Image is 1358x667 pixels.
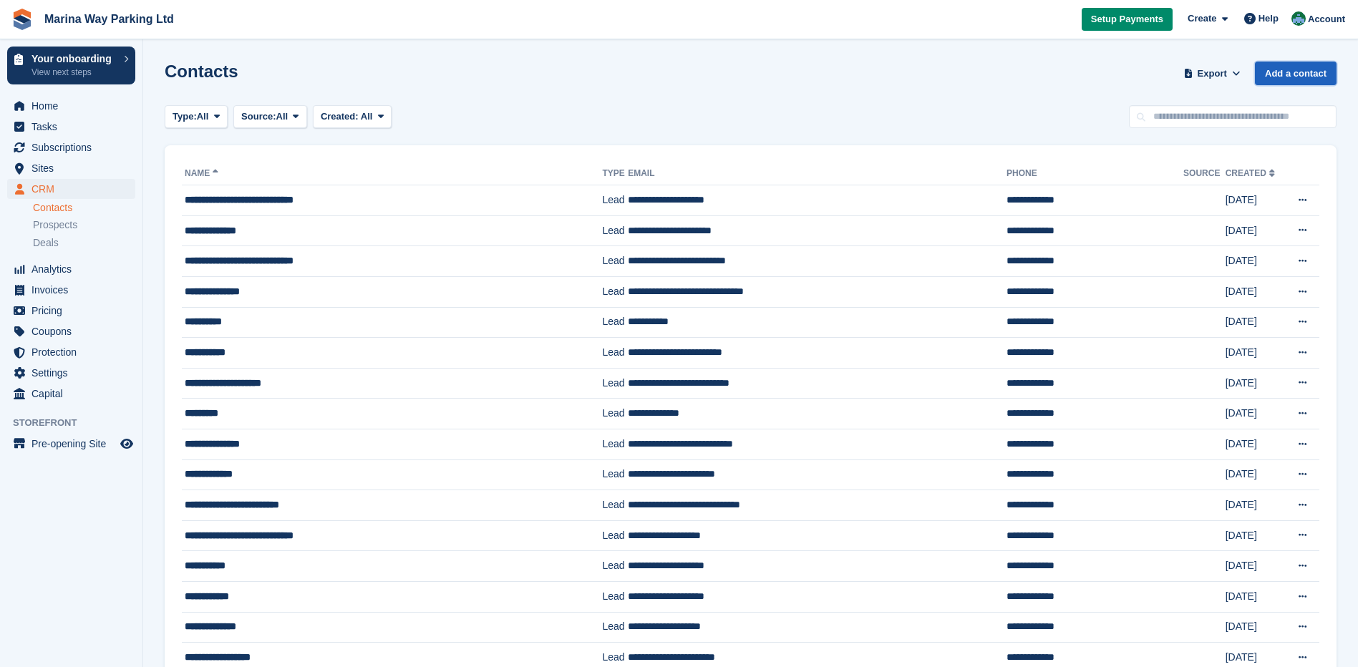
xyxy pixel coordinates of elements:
[1226,246,1285,277] td: [DATE]
[1226,399,1285,429] td: [DATE]
[11,9,33,30] img: stora-icon-8386f47178a22dfd0bd8f6a31ec36ba5ce8667c1dd55bd0f319d3a0aa187defe.svg
[602,215,628,246] td: Lead
[1226,307,1285,338] td: [DATE]
[7,363,135,383] a: menu
[33,218,135,233] a: Prospects
[1308,12,1345,26] span: Account
[628,162,1007,185] th: Email
[1226,612,1285,643] td: [DATE]
[313,105,392,129] button: Created: All
[1226,429,1285,459] td: [DATE]
[33,236,59,250] span: Deals
[7,117,135,137] a: menu
[1198,67,1227,81] span: Export
[602,276,628,307] td: Lead
[31,259,117,279] span: Analytics
[7,280,135,300] a: menu
[33,218,77,232] span: Prospects
[7,137,135,157] a: menu
[602,612,628,643] td: Lead
[1291,11,1306,26] img: Paul Lewis
[7,384,135,404] a: menu
[361,111,373,122] span: All
[276,109,288,124] span: All
[321,111,359,122] span: Created:
[7,96,135,116] a: menu
[7,301,135,321] a: menu
[602,368,628,399] td: Lead
[602,459,628,490] td: Lead
[1226,459,1285,490] td: [DATE]
[7,342,135,362] a: menu
[1226,338,1285,369] td: [DATE]
[7,259,135,279] a: menu
[173,109,197,124] span: Type:
[1091,12,1163,26] span: Setup Payments
[602,551,628,582] td: Lead
[1180,62,1243,85] button: Export
[602,520,628,551] td: Lead
[1226,185,1285,216] td: [DATE]
[31,280,117,300] span: Invoices
[1226,490,1285,521] td: [DATE]
[31,321,117,341] span: Coupons
[7,179,135,199] a: menu
[31,96,117,116] span: Home
[31,137,117,157] span: Subscriptions
[31,66,117,79] p: View next steps
[602,246,628,277] td: Lead
[7,321,135,341] a: menu
[602,429,628,459] td: Lead
[39,7,180,31] a: Marina Way Parking Ltd
[1226,215,1285,246] td: [DATE]
[31,434,117,454] span: Pre-opening Site
[33,235,135,250] a: Deals
[602,490,628,521] td: Lead
[185,168,221,178] a: Name
[1258,11,1279,26] span: Help
[602,338,628,369] td: Lead
[7,434,135,454] a: menu
[1082,8,1173,31] a: Setup Payments
[1188,11,1216,26] span: Create
[602,399,628,429] td: Lead
[31,384,117,404] span: Capital
[31,54,117,64] p: Your onboarding
[31,158,117,178] span: Sites
[7,47,135,84] a: Your onboarding View next steps
[1007,162,1183,185] th: Phone
[31,342,117,362] span: Protection
[13,416,142,430] span: Storefront
[33,201,135,215] a: Contacts
[31,117,117,137] span: Tasks
[1226,551,1285,582] td: [DATE]
[197,109,209,124] span: All
[31,179,117,199] span: CRM
[233,105,307,129] button: Source: All
[1226,581,1285,612] td: [DATE]
[165,62,238,81] h1: Contacts
[31,363,117,383] span: Settings
[241,109,276,124] span: Source:
[1226,520,1285,551] td: [DATE]
[1226,168,1278,178] a: Created
[1183,162,1226,185] th: Source
[31,301,117,321] span: Pricing
[602,581,628,612] td: Lead
[602,307,628,338] td: Lead
[1226,368,1285,399] td: [DATE]
[602,162,628,185] th: Type
[1226,276,1285,307] td: [DATE]
[118,435,135,452] a: Preview store
[165,105,228,129] button: Type: All
[602,185,628,216] td: Lead
[7,158,135,178] a: menu
[1255,62,1337,85] a: Add a contact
